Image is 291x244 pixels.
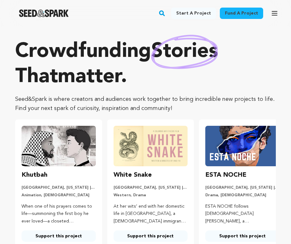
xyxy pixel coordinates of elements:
[114,126,188,166] img: White Snake image
[205,126,280,166] img: ESTA NOCHE image
[22,185,96,190] p: [GEOGRAPHIC_DATA], [US_STATE] | Film Short
[151,35,218,69] img: hand sketched image
[114,193,188,198] p: Western, Drama
[22,203,96,225] p: When one of his prayers comes to life—summoning the first boy he ever loved—a closeted [PERSON_NA...
[205,185,280,190] p: [GEOGRAPHIC_DATA], [US_STATE] | Film Short
[19,9,69,17] img: Seed&Spark Logo Dark Mode
[205,193,280,198] p: Drama, [DEMOGRAPHIC_DATA]
[58,67,121,87] span: matter
[171,8,216,19] a: Start a project
[205,170,246,180] h3: ESTA NOCHE
[205,203,280,225] p: ESTA NOCHE follows [DEMOGRAPHIC_DATA] [PERSON_NAME], a [DEMOGRAPHIC_DATA], homeless runaway, conf...
[114,170,152,180] h3: White Snake
[22,170,47,180] h3: Khutbah
[19,9,69,17] a: Seed&Spark Homepage
[220,8,263,19] a: Fund a project
[22,126,96,166] img: Khutbah image
[22,193,96,198] p: Animation, [DEMOGRAPHIC_DATA]
[114,203,188,225] p: At her wits’ end with her domestic life in [GEOGRAPHIC_DATA], a [DEMOGRAPHIC_DATA] immigrant moth...
[15,39,276,90] p: Crowdfunding that .
[22,230,96,242] a: Support this project
[114,230,188,242] a: Support this project
[205,230,280,242] a: Support this project
[114,185,188,190] p: [GEOGRAPHIC_DATA], [US_STATE] | Film Short
[15,95,276,113] p: Seed&Spark is where creators and audiences work together to bring incredible new projects to life...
